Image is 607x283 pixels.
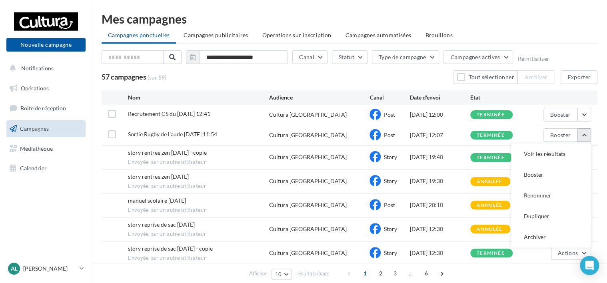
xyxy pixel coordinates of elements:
button: Type de campagne [372,50,439,64]
a: Médiathèque [5,140,87,157]
span: Post [383,132,395,138]
div: terminée [477,133,505,138]
span: Post [383,201,395,208]
span: Envoyée par un autre utilisateur [128,159,269,166]
span: Story [383,249,397,256]
span: manuel scolaire 08/09/25 [128,197,186,204]
button: Renommer [511,185,591,206]
button: Campagnes actives [443,50,513,64]
span: Actions [558,249,578,256]
div: Cultura [GEOGRAPHIC_DATA] [269,153,347,161]
div: [DATE] 19:30 [410,177,470,185]
span: 10 [275,271,282,277]
div: Cultura [GEOGRAPHIC_DATA] [269,177,347,185]
div: [DATE] 20:10 [410,201,470,209]
div: [DATE] 12:30 [410,249,470,257]
button: Booster [543,108,577,122]
span: Envoyée par un autre utilisateur [128,231,269,238]
span: Campagnes actives [450,54,500,60]
a: Calendrier [5,160,87,177]
span: story reprise de sac 06/09/2025 [128,221,195,228]
button: Dupliquer [511,206,591,227]
button: Exporter [561,70,597,84]
button: Tout sélectionner [453,70,517,84]
button: 10 [272,269,292,280]
button: Voir les résultats [511,143,591,164]
div: Cultura [GEOGRAPHIC_DATA] [269,201,347,209]
span: Campagnes automatisées [345,32,411,38]
div: terminée [477,112,505,118]
button: Nouvelle campagne [6,38,86,52]
span: résultats/page [296,270,329,277]
span: 1 [359,267,371,280]
div: annulée [477,203,502,208]
div: Mes campagnes [102,13,597,25]
span: Calendrier [20,165,47,171]
span: (sur 59) [148,74,166,82]
button: Canal [292,50,327,64]
span: Opérations [21,85,49,92]
a: Al [PERSON_NAME] [6,261,86,276]
a: Campagnes [5,120,87,137]
div: État [470,94,531,102]
span: story rentree zen 12/09/25 - copie [128,149,207,156]
span: Campagnes [20,125,49,132]
button: Booster [511,164,591,185]
span: 3 [389,267,401,280]
span: ... [404,267,417,280]
span: Campagnes publicitaires [184,32,248,38]
div: Date d'envoi [410,94,470,102]
div: [DATE] 12:00 [410,111,470,119]
button: Notifications [5,60,84,77]
span: Operations sur inscription [262,32,331,38]
div: Cultura [GEOGRAPHIC_DATA] [269,131,347,139]
span: Envoyée par un autre utilisateur [128,183,269,190]
span: Boîte de réception [20,105,66,112]
button: Archiver [511,227,591,247]
button: Archiver [517,70,554,84]
div: Nom [128,94,269,102]
span: Brouillons [425,32,453,38]
span: Story [383,225,397,232]
div: Open Intercom Messenger [580,256,599,275]
span: Médiathèque [20,145,53,151]
span: Notifications [21,65,54,72]
p: [PERSON_NAME] [23,265,76,273]
button: Booster [543,128,577,142]
span: Envoyée par un autre utilisateur [128,207,269,214]
span: Afficher [249,270,267,277]
a: Opérations [5,80,87,97]
span: Al [11,265,18,273]
span: story reprise de sac 06/09/2025 - copie [128,245,213,252]
span: 6 [420,267,433,280]
div: Canal [369,94,410,102]
button: Statut [332,50,367,64]
span: 57 campagnes [102,72,146,81]
div: terminée [477,155,505,160]
span: Envoyée par un autre utilisateur [128,255,269,262]
span: Recrutement CS du 22-09-2025 12:41 [128,110,210,117]
div: [DATE] 12:07 [410,131,470,139]
span: 2 [374,267,387,280]
div: Cultura [GEOGRAPHIC_DATA] [269,249,347,257]
span: Story [383,177,397,184]
div: annulée [477,227,502,232]
a: Boîte de réception [5,100,87,117]
span: Story [383,153,397,160]
span: Sortie Rugby de l'aude 20-09-2025 11:54 [128,131,217,138]
span: Post [383,111,395,118]
div: Cultura [GEOGRAPHIC_DATA] [269,225,347,233]
div: Audience [269,94,370,102]
button: Actions [551,246,591,260]
div: [DATE] 12:30 [410,225,470,233]
div: Cultura [GEOGRAPHIC_DATA] [269,111,347,119]
span: story rentree zen 12/09/25 [128,173,189,180]
div: annulée [477,179,502,184]
div: [DATE] 19:40 [410,153,470,161]
button: Réinitialiser [517,56,549,62]
div: terminée [477,251,505,256]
